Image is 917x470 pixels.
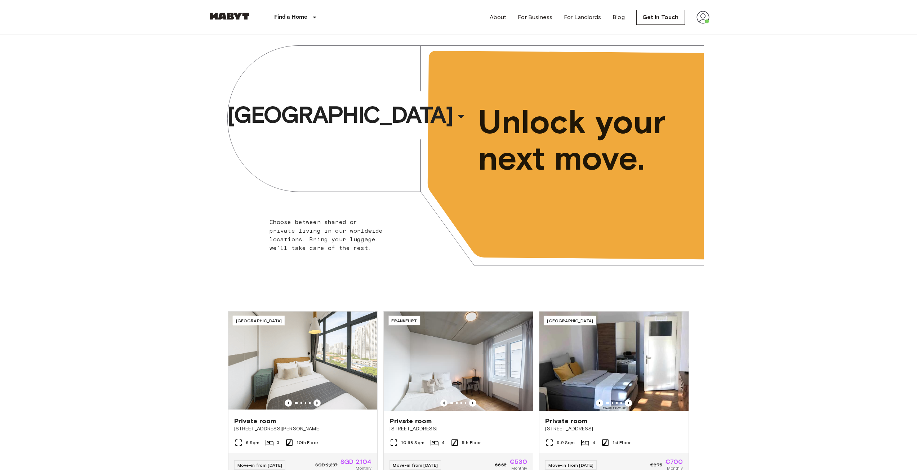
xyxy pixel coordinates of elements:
[462,439,481,446] span: 5th Floor
[389,417,432,425] span: Private room
[234,425,372,433] span: [STREET_ADDRESS][PERSON_NAME]
[625,399,632,407] button: Previous image
[495,462,507,468] span: €665
[234,417,276,425] span: Private room
[315,462,338,468] span: SGD 2,337
[548,462,593,468] span: Move-in from [DATE]
[539,312,689,411] img: Marketing picture of unit DE-02-025-001-04HF
[696,11,709,24] img: avatar
[340,458,371,465] span: SGD 2,104
[393,462,438,468] span: Move-in from [DATE]
[208,13,251,20] img: Habyt
[285,399,292,407] button: Previous image
[389,425,527,433] span: [STREET_ADDRESS]
[490,13,507,22] a: About
[246,439,260,446] span: 6 Sqm
[237,462,282,468] span: Move-in from [DATE]
[391,318,417,323] span: Frankfurt
[650,462,662,468] span: €875
[274,13,308,22] p: Find a Home
[313,399,321,407] button: Previous image
[236,318,282,323] span: [GEOGRAPHIC_DATA]
[545,425,683,433] span: [STREET_ADDRESS]
[401,439,424,446] span: 10.68 Sqm
[270,219,383,251] span: Choose between shared or private living in our worldwide locations. Bring your luggage, we'll tak...
[613,439,631,446] span: 1st Floor
[564,13,601,22] a: For Landlords
[228,312,378,411] img: Marketing picture of unit SG-01-116-001-02
[545,417,587,425] span: Private room
[509,458,528,465] span: €530
[478,104,674,176] span: Unlock your next move.
[636,10,685,25] a: Get in Touch
[665,458,683,465] span: €700
[592,439,595,446] span: 4
[384,312,533,411] img: Marketing picture of unit DE-04-037-026-03Q
[297,439,318,446] span: 10th Floor
[518,13,552,22] a: For Business
[227,100,453,129] span: [GEOGRAPHIC_DATA]
[442,439,445,446] span: 4
[557,439,575,446] span: 9.9 Sqm
[440,399,448,407] button: Previous image
[224,98,473,131] button: [GEOGRAPHIC_DATA]
[596,399,603,407] button: Previous image
[469,399,476,407] button: Previous image
[613,13,625,22] a: Blog
[277,439,279,446] span: 3
[547,318,593,323] span: [GEOGRAPHIC_DATA]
